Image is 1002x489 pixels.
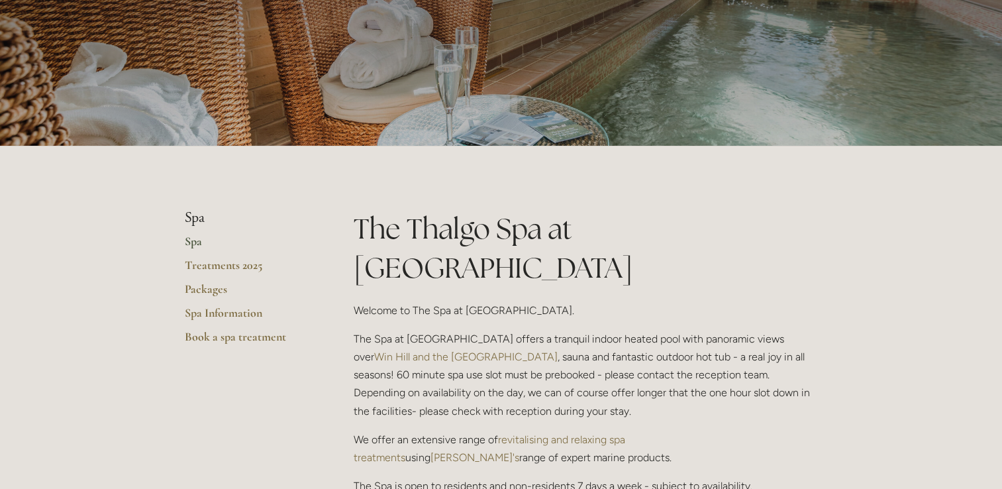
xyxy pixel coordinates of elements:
a: Win Hill and the [GEOGRAPHIC_DATA] [374,351,558,363]
h1: The Thalgo Spa at [GEOGRAPHIC_DATA] [354,209,818,288]
a: Treatments 2025 [185,258,311,282]
li: Spa [185,209,311,227]
a: [PERSON_NAME]'s [430,451,519,464]
a: Spa Information [185,305,311,329]
p: The Spa at [GEOGRAPHIC_DATA] offers a tranquil indoor heated pool with panoramic views over , sau... [354,330,818,420]
a: Packages [185,282,311,305]
a: Book a spa treatment [185,329,311,353]
p: We offer an extensive range of using range of expert marine products. [354,431,818,466]
p: Welcome to The Spa at [GEOGRAPHIC_DATA]. [354,301,818,319]
a: Spa [185,234,311,258]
